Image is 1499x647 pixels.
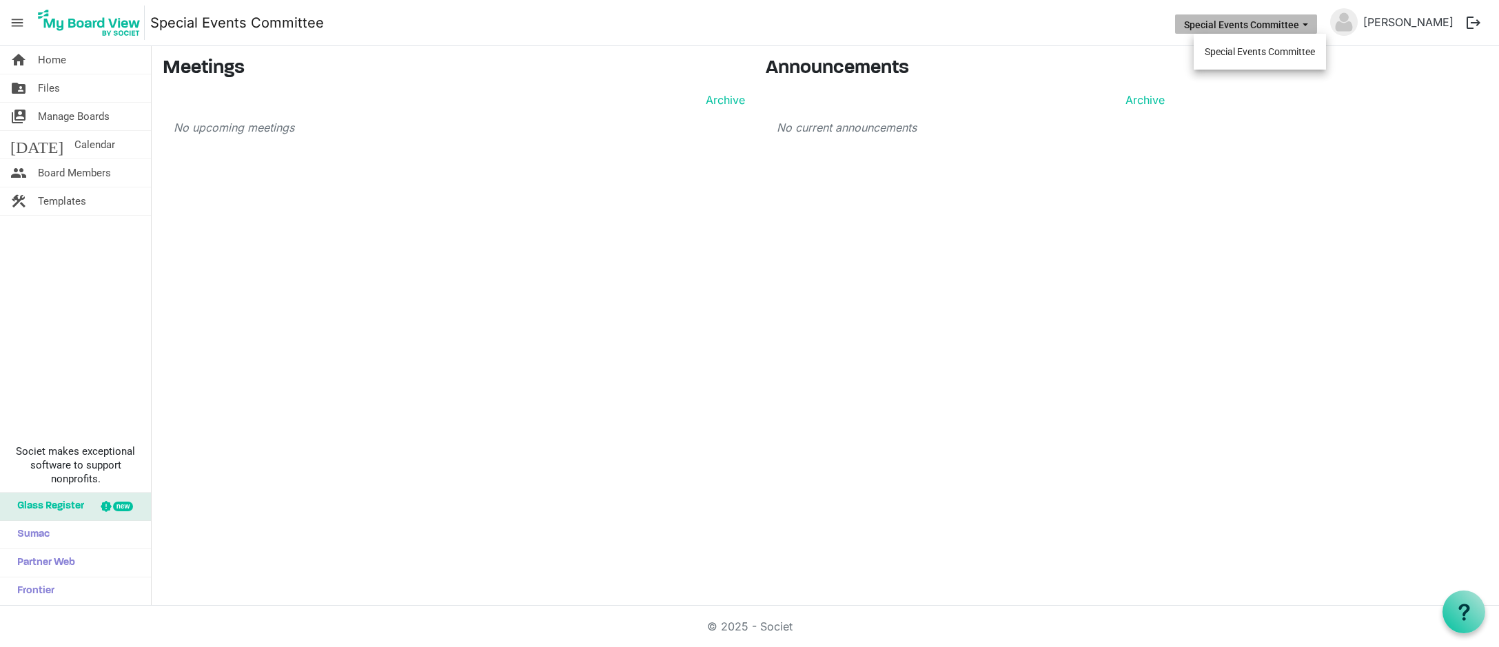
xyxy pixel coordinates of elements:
span: Glass Register [10,493,84,520]
span: Sumac [10,521,50,548]
span: Manage Boards [38,103,110,130]
a: Special Events Committee [150,9,324,37]
span: [DATE] [10,131,63,158]
span: people [10,159,27,187]
span: menu [4,10,30,36]
span: Partner Web [10,549,75,577]
span: folder_shared [10,74,27,102]
span: Board Members [38,159,111,187]
span: home [10,46,27,74]
a: Archive [1120,92,1165,108]
a: My Board View Logo [34,6,150,40]
span: Templates [38,187,86,215]
button: Special Events Committee dropdownbutton [1175,14,1317,34]
span: Frontier [10,577,54,605]
span: construction [10,187,27,215]
span: Societ makes exceptional software to support nonprofits. [6,444,145,486]
h3: Announcements [766,57,1176,81]
a: © 2025 - Societ [707,619,793,633]
img: My Board View Logo [34,6,145,40]
a: [PERSON_NAME] [1358,8,1459,36]
img: no-profile-picture.svg [1330,8,1358,36]
button: logout [1459,8,1488,37]
h3: Meetings [163,57,745,81]
p: No upcoming meetings [174,119,745,136]
div: new [113,502,133,511]
span: Files [38,74,60,102]
li: Special Events Committee [1194,39,1326,64]
p: No current announcements [777,119,1165,136]
span: Home [38,46,66,74]
span: switch_account [10,103,27,130]
span: Calendar [74,131,115,158]
a: Archive [700,92,745,108]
